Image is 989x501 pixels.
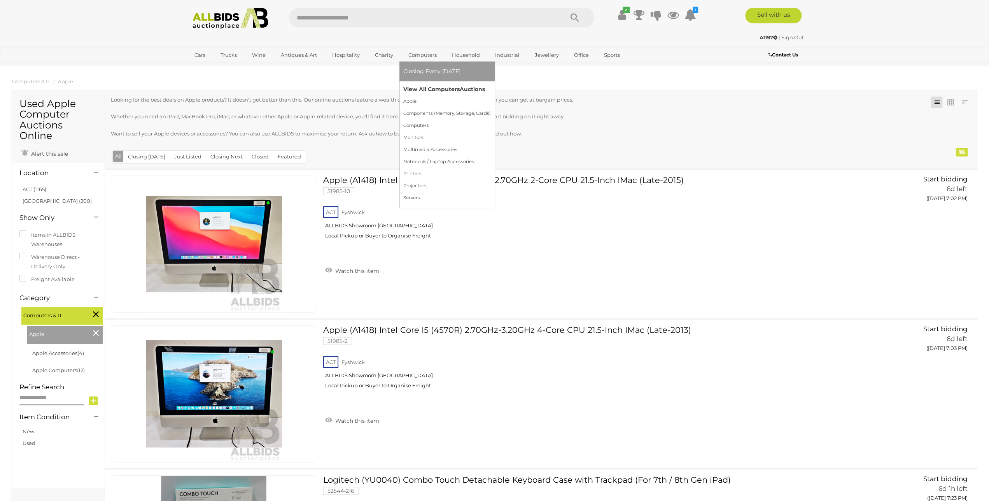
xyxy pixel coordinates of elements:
[779,34,780,40] span: |
[323,264,381,276] a: Watch this item
[768,52,798,58] b: Contact Us
[273,151,306,163] button: Featured
[760,34,779,40] a: A1197
[206,151,247,163] button: Closing Next
[333,417,379,424] span: Watch this item
[327,49,365,62] a: Hospitality
[189,62,255,74] a: [GEOGRAPHIC_DATA]
[77,350,84,356] span: (4)
[569,49,594,62] a: Office
[19,230,97,249] label: Items in ALLBIDS Warehouses
[19,169,82,177] h4: Location
[19,147,70,159] a: Alert this sale
[329,176,826,245] a: Apple (A1418) Intel Core I5 (5250U) 1.6GHz-2.70GHz 2-Core CPU 21.5-Inch IMac (Late-2015) 51985-10...
[19,253,97,271] label: Warehouse Direct - Delivery Only
[113,151,124,162] button: All
[29,328,88,339] span: Apple
[12,78,50,84] a: Computers & IT
[23,186,46,192] a: ACT (1165)
[781,34,804,40] a: Sign Out
[555,8,594,27] button: Search
[189,49,210,62] a: Cars
[923,475,968,483] span: Start bidding
[23,428,34,434] a: New
[838,325,970,356] a: Start bidding 6d left ([DATE] 7:03 PM)
[19,294,82,302] h4: Category
[490,49,525,62] a: Industrial
[19,275,75,284] label: Freight Available
[170,151,206,163] button: Just Listed
[58,78,73,84] a: Apple
[760,34,777,40] strong: A1197
[123,151,170,163] button: Closing [DATE]
[403,49,442,62] a: Computers
[111,95,894,104] p: Looking for the best deals on Apple products? It doesn't get better than this. Our online auction...
[333,267,379,274] span: Watch this item
[623,7,630,13] i: ✔
[530,49,564,62] a: Jewellery
[616,8,628,22] a: ✔
[19,214,82,221] h4: Show Only
[599,49,625,62] a: Sports
[215,49,242,62] a: Trucks
[146,326,282,462] img: 51985-2a.jpg
[32,367,85,373] a: Apple Computers(12)
[693,7,698,13] i: 1
[29,150,68,157] span: Alert this sale
[111,112,894,121] p: Whether you need an iPad, MacBook Pro, iMac, or whatever other Apple or Apple-related device, you...
[447,49,485,62] a: Household
[188,8,273,29] img: Allbids.com.au
[247,49,271,62] a: Wine
[745,8,802,23] a: Sell with us
[23,309,82,320] span: Computers & IT
[923,175,968,183] span: Start bidding
[247,151,273,163] button: Closed
[19,413,82,421] h4: Item Condition
[77,367,85,373] span: (12)
[768,51,800,59] a: Contact Us
[956,148,968,156] div: 16
[32,350,84,356] a: Apple Accessories(4)
[276,49,322,62] a: Antiques & Art
[329,325,826,395] a: Apple (A1418) Intel Core I5 (4570R) 2.70GHz-3.20GHz 4-Core CPU 21.5-Inch IMac (Late-2013) 51985-2...
[684,8,696,22] a: 1
[323,414,381,426] a: Watch this item
[19,98,97,141] h1: Used Apple Computer Auctions Online
[923,325,968,333] span: Start bidding
[111,129,894,138] p: Want to sell your Apple devices or accessories? You can also use ALLBIDS to maximise your return....
[370,49,398,62] a: Charity
[146,176,282,312] img: 51985-10a.jpg
[23,198,92,204] a: [GEOGRAPHIC_DATA] (200)
[838,176,970,206] a: Start bidding 6d left ([DATE] 7:02 PM)
[23,440,35,446] a: Used
[19,383,103,391] h4: Refine Search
